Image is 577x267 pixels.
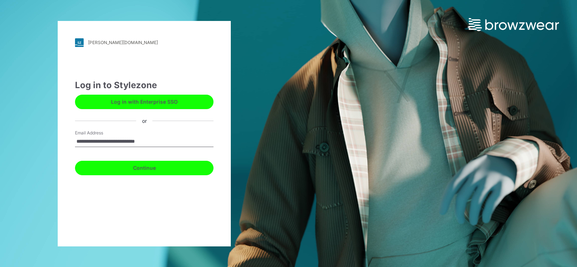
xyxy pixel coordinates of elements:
[136,117,153,125] div: or
[469,18,559,31] img: browzwear-logo.e42bd6dac1945053ebaf764b6aa21510.svg
[75,79,213,92] div: Log in to Stylezone
[75,95,213,109] button: Log in with Enterprise SSO
[88,40,158,45] div: [PERSON_NAME][DOMAIN_NAME]
[75,130,125,136] label: Email Address
[75,38,213,47] a: [PERSON_NAME][DOMAIN_NAME]
[75,161,213,175] button: Continue
[75,38,84,47] img: stylezone-logo.562084cfcfab977791bfbf7441f1a819.svg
